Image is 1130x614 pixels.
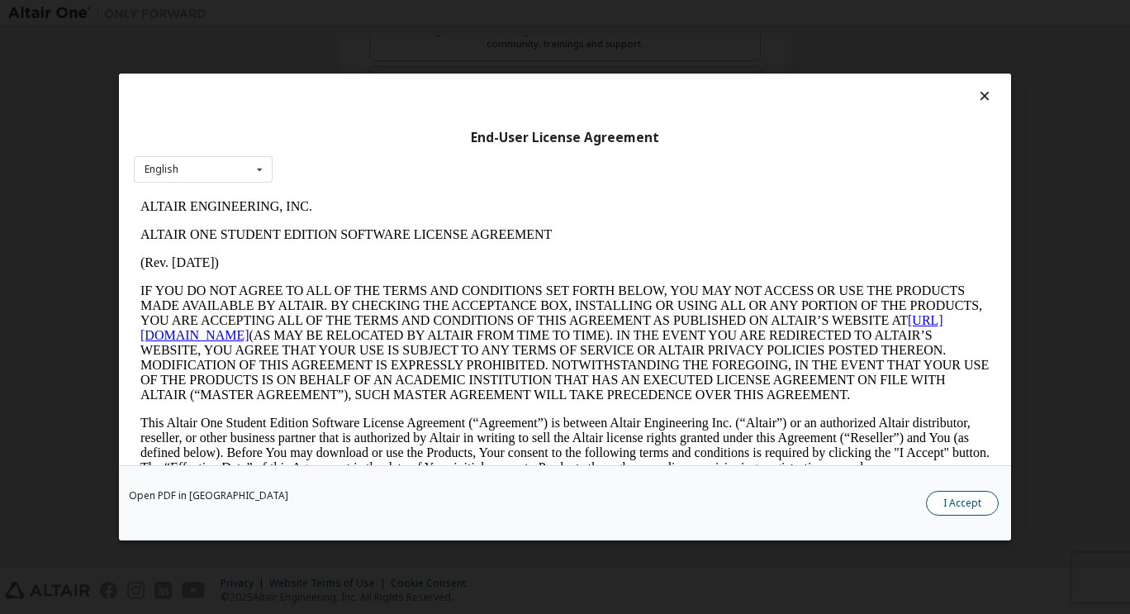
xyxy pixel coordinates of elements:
p: ALTAIR ONE STUDENT EDITION SOFTWARE LICENSE AGREEMENT [7,35,856,50]
div: English [145,164,178,174]
p: This Altair One Student Edition Software License Agreement (“Agreement”) is between Altair Engine... [7,223,856,283]
a: [URL][DOMAIN_NAME] [7,121,810,150]
p: ALTAIR ENGINEERING, INC. [7,7,856,21]
a: Open PDF in [GEOGRAPHIC_DATA] [129,491,288,501]
p: IF YOU DO NOT AGREE TO ALL OF THE TERMS AND CONDITIONS SET FORTH BELOW, YOU MAY NOT ACCESS OR USE... [7,91,856,210]
p: (Rev. [DATE]) [7,63,856,78]
div: End-User License Agreement [134,130,996,146]
button: I Accept [926,491,999,516]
